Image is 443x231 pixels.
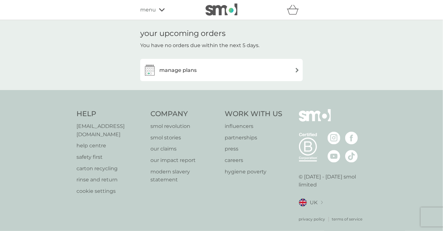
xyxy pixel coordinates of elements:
img: visit the smol Youtube page [328,150,340,163]
a: our impact report [151,156,219,164]
img: select a new location [321,201,323,204]
a: modern slavery statement [151,168,219,184]
a: smol stories [151,134,219,142]
h4: Help [76,109,144,119]
a: [EMAIL_ADDRESS][DOMAIN_NAME] [76,122,144,138]
a: hygiene poverty [225,168,282,176]
img: arrow right [295,68,300,73]
a: privacy policy [299,216,325,222]
a: careers [225,156,282,164]
h4: Company [151,109,219,119]
span: menu [140,6,156,14]
img: visit the smol Instagram page [328,132,340,144]
a: cookie settings [76,187,144,195]
a: press [225,145,282,153]
div: basket [287,3,303,16]
h4: Work With Us [225,109,282,119]
img: visit the smol Tiktok page [345,150,358,163]
p: © [DATE] - [DATE] smol limited [299,173,367,189]
img: UK flag [299,199,307,206]
a: smol revolution [151,122,219,130]
span: UK [310,199,318,207]
a: carton recycling [76,164,144,173]
a: terms of service [332,216,363,222]
h3: manage plans [159,66,197,74]
h1: your upcoming orders [140,29,226,38]
img: smol [299,109,331,131]
a: influencers [225,122,282,130]
a: help centre [76,142,144,150]
a: rinse and return [76,176,144,184]
img: smol [206,3,237,16]
a: safety first [76,153,144,161]
a: partnerships [225,134,282,142]
a: our claims [151,145,219,153]
img: visit the smol Facebook page [345,132,358,144]
p: You have no orders due within the next 5 days. [140,41,259,50]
